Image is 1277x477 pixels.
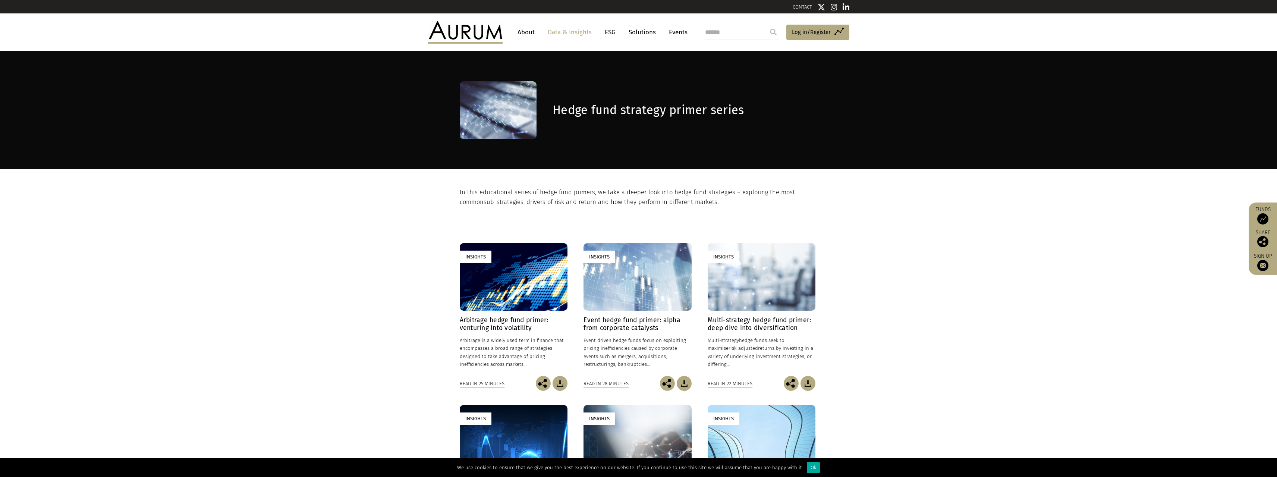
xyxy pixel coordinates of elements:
[708,412,739,425] div: Insights
[584,412,615,425] div: Insights
[1252,206,1273,225] a: Funds
[544,25,595,39] a: Data & Insights
[460,412,491,425] div: Insights
[625,25,660,39] a: Solutions
[784,376,799,391] img: Share this post
[460,188,816,207] p: In this educational series of hedge fund primers, we take a deeper look into hedge fund strategie...
[584,243,691,376] a: Insights Event hedge fund primer: alpha from corporate catalysts Event driven hedge funds focus o...
[428,21,503,43] img: Aurum
[1252,230,1273,247] div: Share
[1257,213,1268,225] img: Access Funds
[460,243,567,376] a: Insights Arbitrage hedge fund primer: venturing into volatility Arbitrage is a widely used term i...
[729,345,758,351] span: risk-adjusted
[584,380,629,388] div: Read in 28 minutes
[553,103,815,117] h1: Hedge fund strategy primer series
[460,316,567,332] h4: Arbitrage hedge fund primer: venturing into volatility
[786,25,849,40] a: Log in/Register
[708,338,739,343] span: Multi-strategy
[793,4,812,10] a: CONTACT
[1257,260,1268,271] img: Sign up to our newsletter
[460,380,504,388] div: Read in 25 minutes
[1252,253,1273,271] a: Sign up
[665,25,688,39] a: Events
[843,3,849,11] img: Linkedin icon
[514,25,538,39] a: About
[807,462,820,473] div: Ok
[708,251,739,263] div: Insights
[708,243,815,376] a: Insights Multi-strategy hedge fund primer: deep dive into diversification Multi-strategyhedge fun...
[553,376,567,391] img: Download Article
[584,251,615,263] div: Insights
[708,316,815,332] h4: Multi-strategy hedge fund primer: deep dive into diversification
[584,336,691,368] p: Event driven hedge funds focus on exploiting pricing inefficiencies caused by corporate events su...
[677,376,692,391] img: Download Article
[766,25,781,40] input: Submit
[1257,236,1268,247] img: Share this post
[601,25,619,39] a: ESG
[484,198,523,205] span: sub-strategies
[792,28,831,37] span: Log in/Register
[831,3,837,11] img: Instagram icon
[818,3,825,11] img: Twitter icon
[660,376,675,391] img: Share this post
[801,376,815,391] img: Download Article
[460,251,491,263] div: Insights
[708,380,752,388] div: Read in 22 minutes
[708,336,815,368] p: hedge funds seek to maximise returns by investing in a variety of underlying investment strategie...
[460,336,567,368] p: Arbitrage is a widely used term in finance that encompasses a broad range of strategies designed ...
[536,376,551,391] img: Share this post
[584,316,691,332] h4: Event hedge fund primer: alpha from corporate catalysts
